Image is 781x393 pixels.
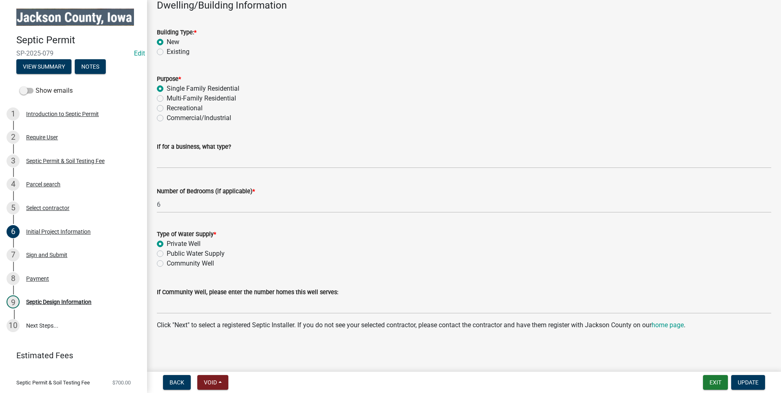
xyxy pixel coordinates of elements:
button: View Summary [16,59,71,74]
div: 5 [7,201,20,214]
label: Purpose [157,76,181,82]
div: 1 [7,107,20,121]
span: Void [204,379,217,386]
div: Initial Project Information [26,229,91,234]
div: Septic Design Information [26,299,91,305]
div: 10 [7,319,20,332]
span: SP-2025-079 [16,49,131,57]
label: If Community Well, please enter the number homes this well serves: [157,290,338,295]
div: Introduction to Septic Permit [26,111,99,117]
label: Public Water Supply [167,249,225,259]
div: 7 [7,248,20,261]
label: If for a business, what type? [157,144,231,150]
div: Parcel search [26,181,60,187]
div: Sign and Submit [26,252,67,258]
wm-modal-confirm: Edit Application Number [134,49,145,57]
a: Estimated Fees [7,347,134,364]
div: 2 [7,131,20,144]
label: Existing [167,47,190,57]
label: Multi-Family Residential [167,94,236,103]
label: New [167,37,179,47]
a: Edit [134,49,145,57]
wm-modal-confirm: Summary [16,64,71,70]
div: Require User [26,134,58,140]
span: Back [170,379,184,386]
img: Jackson County, Iowa [16,9,134,26]
div: Select contractor [26,205,69,211]
label: Building Type: [157,30,196,36]
button: Void [197,375,228,390]
button: Back [163,375,191,390]
label: Single Family Residential [167,84,239,94]
span: Update [738,379,759,386]
span: $700.00 [112,380,131,385]
div: Payment [26,276,49,281]
button: Exit [703,375,728,390]
div: Septic Permit & Soil Testing Fee [26,158,105,164]
div: 8 [7,272,20,285]
label: Commercial/Industrial [167,113,231,123]
wm-modal-confirm: Notes [75,64,106,70]
label: Show emails [20,86,73,96]
label: Community Well [167,259,214,268]
div: 6 [7,225,20,238]
button: Update [731,375,765,390]
label: Private Well [167,239,201,249]
h4: Septic Permit [16,34,141,46]
button: Notes [75,59,106,74]
span: Septic Permit & Soil Testing Fee [16,380,90,385]
label: Type of Water Supply [157,232,216,237]
a: home page [652,321,684,329]
p: Click "Next" to select a registered Septic Installer. If you do not see your selected contractor,... [157,320,771,330]
label: Number of Bedrooms (if applicable) [157,189,255,194]
div: 3 [7,154,20,167]
div: 9 [7,295,20,308]
div: 4 [7,178,20,191]
label: Recreational [167,103,203,113]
